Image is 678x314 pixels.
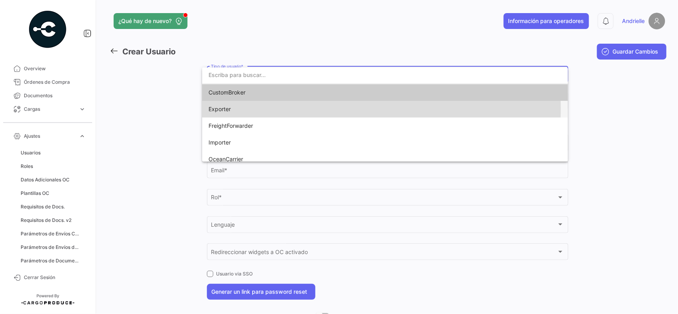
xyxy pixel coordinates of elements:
input: dropdown search [202,67,568,83]
span: OceanCarrier [209,156,243,162]
span: CustomBroker [209,89,245,96]
span: Importer [209,139,231,146]
span: FreightForwarder [209,122,253,129]
span: Exporter [209,106,231,112]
